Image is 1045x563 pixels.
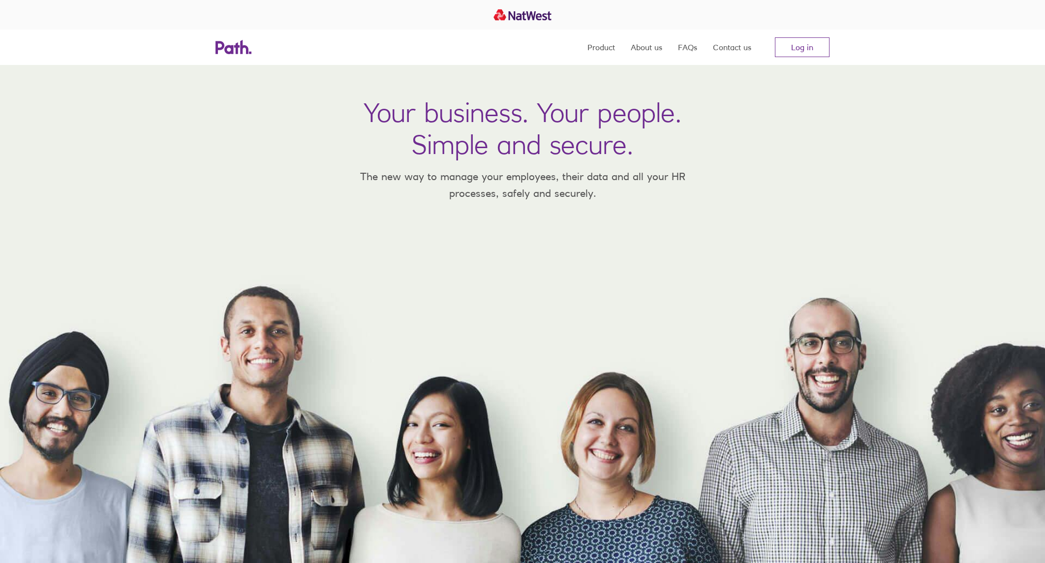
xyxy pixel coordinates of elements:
[678,30,697,65] a: FAQs
[631,30,662,65] a: About us
[587,30,615,65] a: Product
[364,96,681,160] h1: Your business. Your people. Simple and secure.
[345,168,700,201] p: The new way to manage your employees, their data and all your HR processes, safely and securely.
[713,30,751,65] a: Contact us
[775,37,830,57] a: Log in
